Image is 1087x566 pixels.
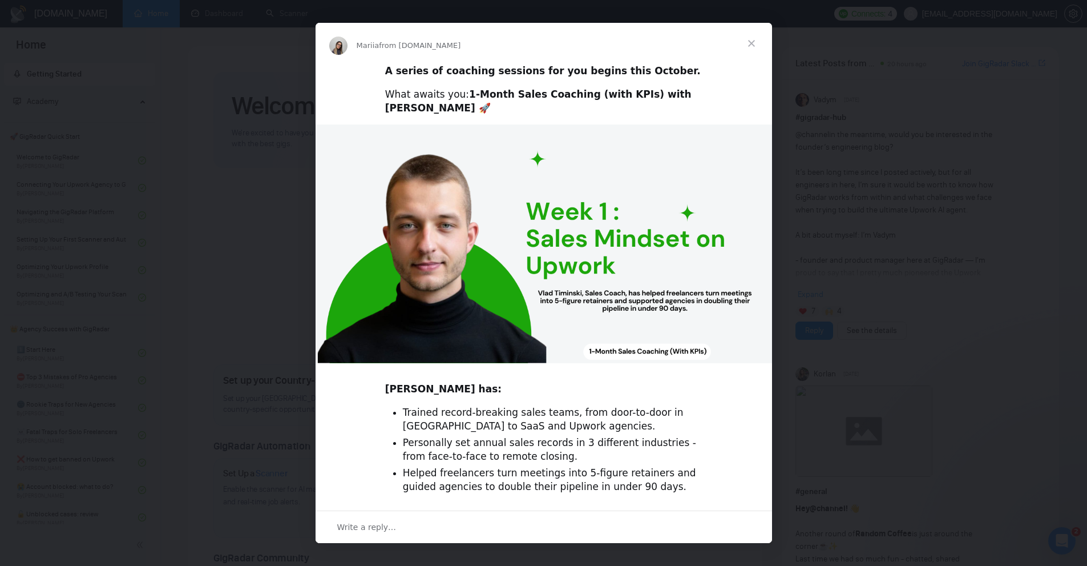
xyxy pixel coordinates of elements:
li: Trained record-breaking sales teams, from door-to-door in [GEOGRAPHIC_DATA] to SaaS and Upwork ag... [403,406,702,433]
div: What awaits you: [385,88,702,115]
span: Write a reply… [337,520,397,535]
li: Personally set annual sales records in 3 different industries - from face-to-face to remote closing. [403,436,702,464]
span: from [DOMAIN_NAME] [379,41,460,50]
b: [PERSON_NAME] has: [385,383,502,395]
b: 1-Month Sales Coaching (with KPIs) with [PERSON_NAME] 🚀 [385,89,692,114]
div: Open conversation and reply [316,511,772,543]
li: Helped freelancers turn meetings into 5-figure retainers and guided agencies to double their pipe... [403,467,702,494]
img: Profile image for Mariia [329,37,347,55]
b: A series of coaching sessions for you begins this October. [385,65,701,77]
span: Close [731,23,772,64]
span: Mariia [357,41,379,50]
